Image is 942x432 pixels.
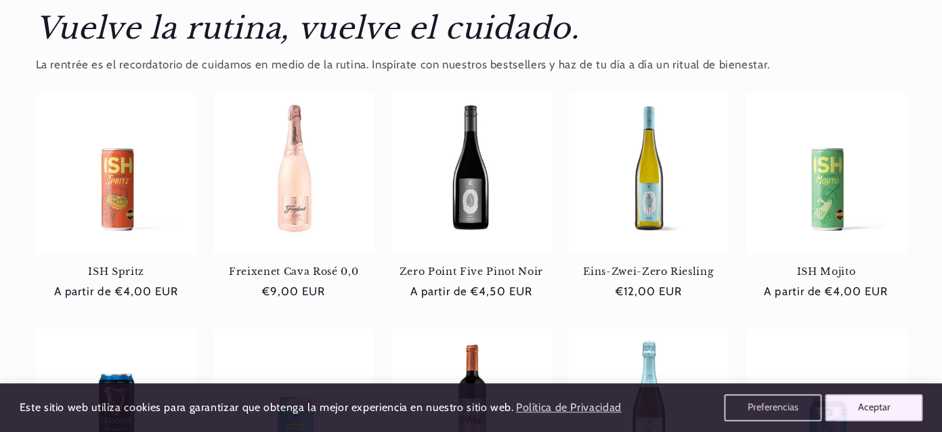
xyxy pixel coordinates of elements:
button: Aceptar [825,394,922,421]
a: Eins-Zwei-Zero Riesling [568,265,729,278]
button: Preferencias [724,394,821,421]
a: ISH Mojito [746,265,907,278]
a: ISH Spritz [36,265,197,278]
a: Política de Privacidad (opens in a new tab) [513,396,623,420]
span: Este sitio web utiliza cookies para garantizar que obtenga la mejor experiencia en nuestro sitio ... [20,401,514,414]
a: Zero Point Five Pinot Noir [391,265,552,278]
em: Vuelve la rutina, vuelve el cuidado. [36,9,580,47]
p: La rentrée es el recordatorio de cuidarnos en medio de la rutina. Inspírate con nuestros bestsell... [36,55,907,75]
a: Freixenet Cava Rosé 0,0 [213,265,374,278]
